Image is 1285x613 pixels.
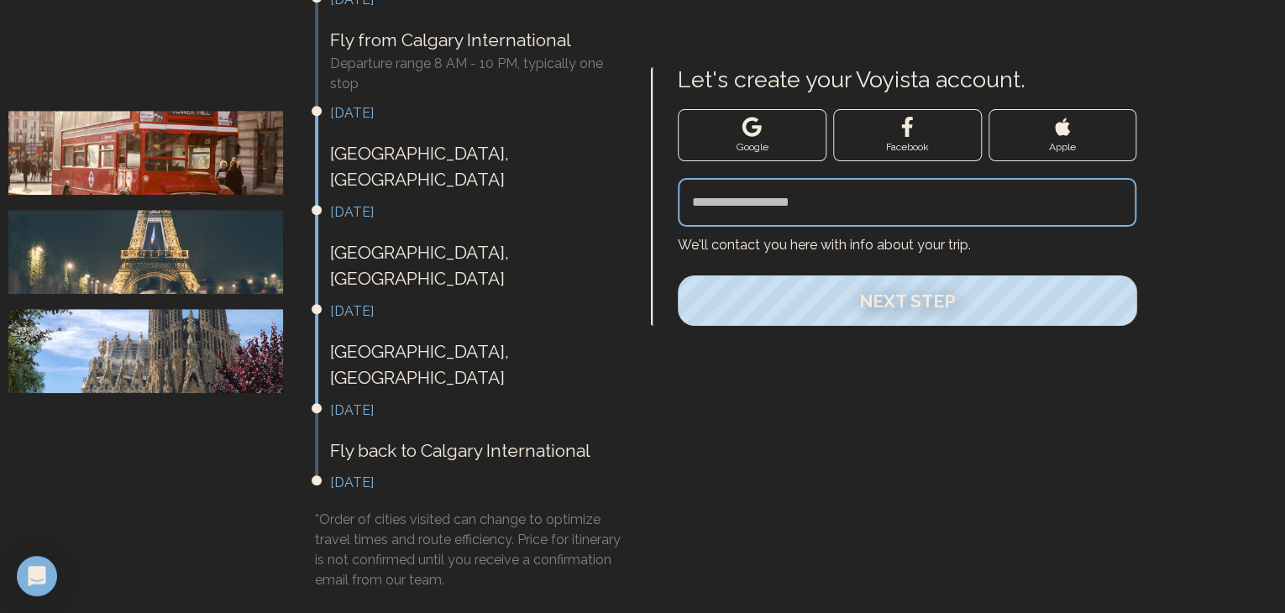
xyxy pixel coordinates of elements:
span: Next Step [859,291,956,312]
button: Google [678,109,826,161]
span: Google [736,140,768,154]
h3: [DATE] [330,473,622,493]
img: Paris [8,210,300,294]
p: Fly from Calgary International [330,27,622,54]
label: Let's create your Voyista account. [678,67,1136,92]
p: [GEOGRAPHIC_DATA] , [GEOGRAPHIC_DATA] [330,140,622,193]
span: Facebook [886,140,929,154]
h3: Departure range 8 AM - 10 PM, typically one stop [330,54,622,94]
button: Facebook [833,109,982,161]
h3: [DATE] [330,401,622,421]
p: Fly back to Calgary International [330,437,622,464]
button: Next Step [678,275,1136,326]
span: Apple [1049,140,1076,154]
div: Open Intercom Messenger [17,556,57,596]
p: [GEOGRAPHIC_DATA] , [GEOGRAPHIC_DATA] [330,239,622,292]
img: London [8,111,300,195]
h3: [DATE] [330,103,622,123]
h4: We'll contact you here with info about your trip. [678,227,1136,255]
p: [GEOGRAPHIC_DATA] , [GEOGRAPHIC_DATA] [330,338,622,391]
img: Barcelona [8,309,300,393]
h3: [DATE] [330,301,622,322]
h3: [DATE] [330,202,622,223]
button: Apple [989,109,1137,161]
